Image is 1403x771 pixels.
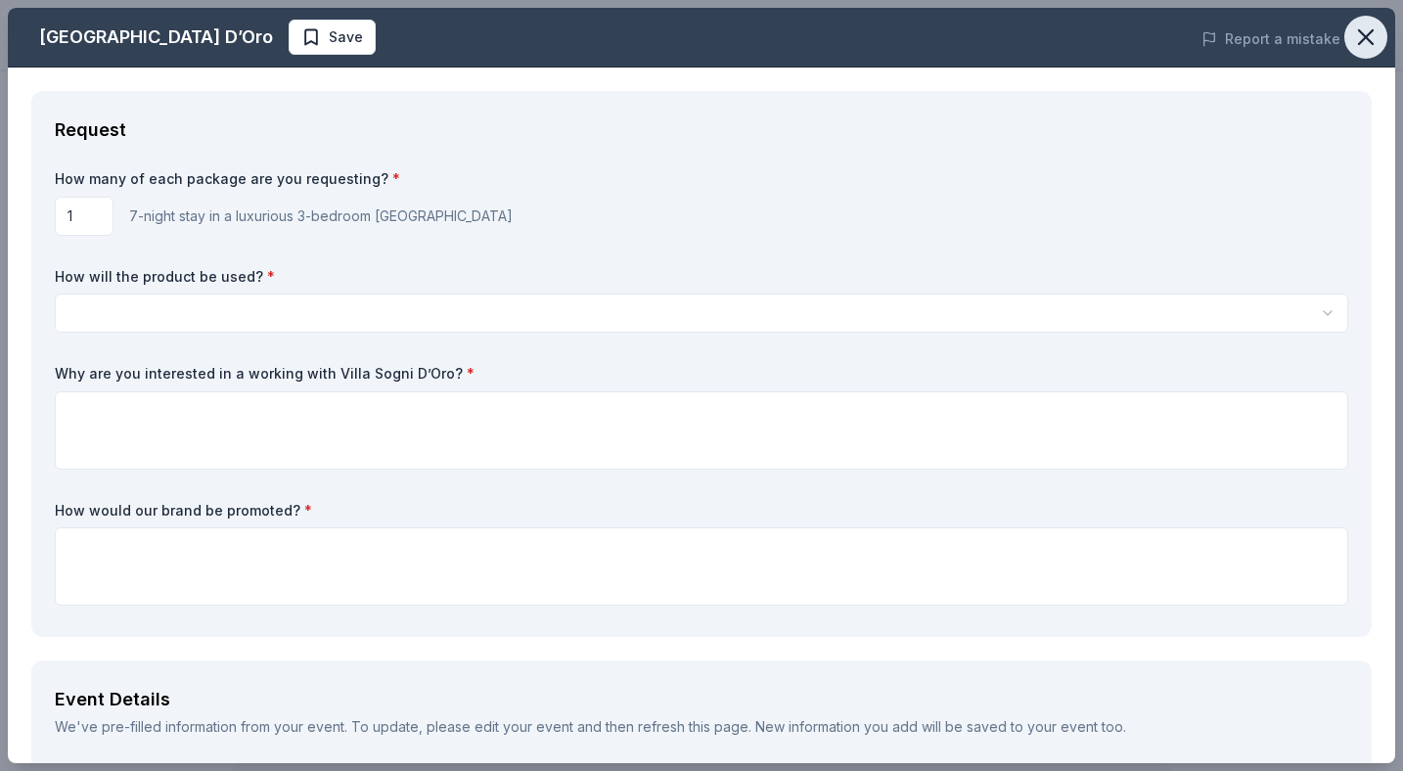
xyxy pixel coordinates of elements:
[55,501,1348,521] label: How would our brand be promoted?
[289,20,376,55] button: Save
[1201,27,1340,51] button: Report a mistake
[55,364,1348,384] label: Why are you interested in a working with Villa Sogni D’Oro?
[129,204,513,228] div: 7-night stay in a luxurious 3-bedroom [GEOGRAPHIC_DATA]
[329,25,363,49] span: Save
[55,684,1348,715] div: Event Details
[55,114,1348,146] div: Request
[55,715,1348,739] div: We've pre-filled information from your event. To update, please edit your event and then refresh ...
[55,267,1348,287] label: How will the product be used?
[55,169,1348,189] label: How many of each package are you requesting?
[39,22,273,53] div: [GEOGRAPHIC_DATA] D’Oro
